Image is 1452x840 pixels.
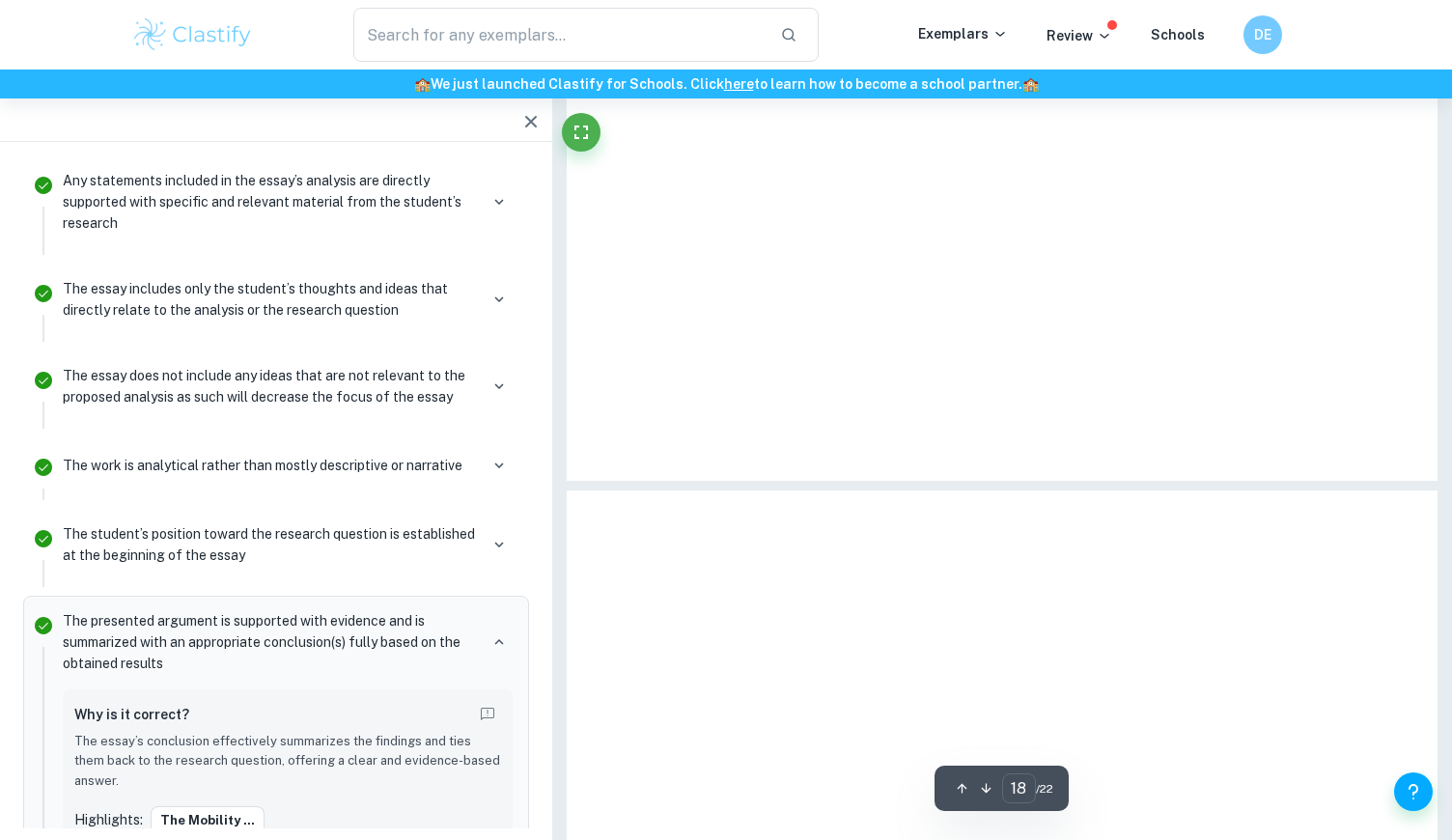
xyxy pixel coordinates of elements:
[474,701,501,728] button: Report mistake/confusion
[74,809,143,830] p: Highlights:
[131,15,254,54] img: Clastify logo
[63,610,478,674] p: The presented argument is supported with evidence and is summarized with an appropriate conclusio...
[1151,27,1205,42] a: Schools
[32,614,55,637] svg: Correct
[32,456,55,479] svg: Correct
[32,369,55,392] svg: Correct
[918,23,1008,44] p: Exemplars
[4,73,1448,95] h6: We just launched Clastify for Schools. Click to learn how to become a school partner.
[74,732,501,791] p: The essay’s conclusion effectively summarizes the findings and ties them back to the research que...
[63,523,478,566] p: The student’s position toward the research question is established at the beginning of the essay
[1047,25,1112,46] p: Review
[63,365,478,407] p: The essay does not include any ideas that are not relevant to the proposed analysis as such will ...
[32,282,55,305] svg: Correct
[63,278,478,321] p: The essay includes only the student’s thoughts and ideas that directly relate to the analysis or ...
[32,527,55,550] svg: Correct
[151,806,265,835] button: The mobility ...
[353,8,765,62] input: Search for any exemplars...
[63,170,478,234] p: Any statements included in the essay’s analysis are directly supported with specific and relevant...
[1252,24,1274,45] h6: DE
[74,704,189,725] h6: Why is it correct?
[1022,76,1039,92] span: 🏫
[562,113,600,152] button: Fullscreen
[32,174,55,197] svg: Correct
[1036,780,1053,798] span: / 22
[724,76,754,92] a: here
[63,455,462,476] p: The work is analytical rather than mostly descriptive or narrative
[414,76,431,92] span: 🏫
[1394,772,1433,811] button: Help and Feedback
[1243,15,1282,54] button: DE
